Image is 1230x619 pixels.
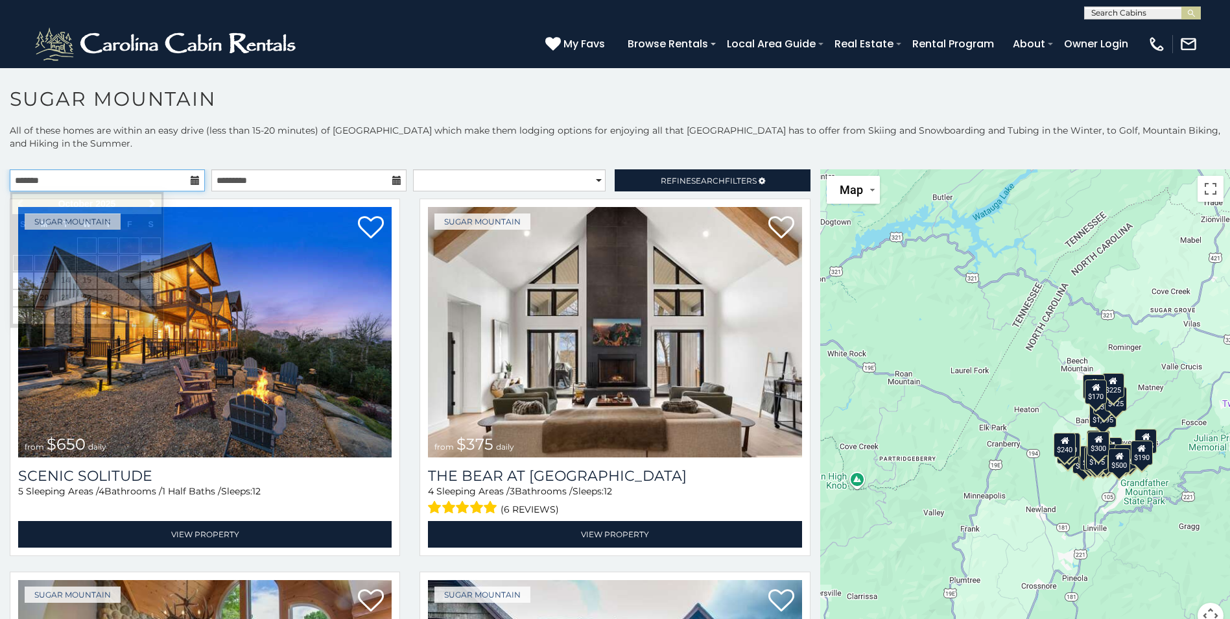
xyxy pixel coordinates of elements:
div: $300 [1087,431,1109,456]
a: 24 [119,290,139,306]
a: 17 [119,273,139,289]
a: Add to favorites [358,588,384,615]
a: Add to favorites [768,588,794,615]
a: 29 [77,308,97,324]
a: Rental Program [906,32,1000,55]
a: 13 [34,273,54,289]
span: Saturday [148,220,154,229]
div: $125 [1105,387,1127,411]
span: 2025 [95,199,115,209]
a: 30 [98,308,118,324]
span: Wednesday [83,220,91,229]
div: $175 [1086,445,1108,470]
span: Refine Filters [661,176,757,186]
a: 31 [119,308,139,324]
a: The Bear At [GEOGRAPHIC_DATA] [428,467,801,485]
a: RefineSearchFilters [615,169,810,191]
span: 5 [18,485,23,497]
span: daily [496,442,514,452]
span: $375 [456,435,493,454]
div: $190 [1087,430,1109,455]
div: Sleeping Areas / Bathrooms / Sleeps: [428,485,801,518]
h3: The Bear At Sugar Mountain [428,467,801,485]
div: $170 [1085,380,1107,404]
a: 14 [56,273,76,289]
span: Monday [41,220,48,229]
a: 15 [77,273,97,289]
a: Sugar Mountain [434,213,530,230]
span: October [58,199,93,209]
span: 1 Half Baths / [162,485,221,497]
span: 4 [428,485,434,497]
div: $200 [1100,437,1122,462]
a: 28 [56,308,76,324]
a: 23 [98,290,118,306]
span: $650 [47,435,86,454]
div: Sleeping Areas / Bathrooms / Sleeps: [18,485,392,518]
span: Friday [127,220,132,229]
a: 20 [34,290,54,306]
a: About [1006,32,1052,55]
a: 21 [56,290,76,306]
div: $190 [1131,441,1153,465]
img: The Bear At Sugar Mountain [428,207,801,457]
a: Browse Rentals [621,32,715,55]
img: phone-regular-white.png [1148,35,1166,53]
a: Owner Login [1058,32,1135,55]
a: Next [144,196,160,212]
a: 18 [141,273,161,289]
a: Scenic Solitude [18,467,392,485]
div: $265 [1088,430,1110,455]
div: $155 [1084,446,1106,471]
a: 25 [141,290,161,306]
div: $240 [1054,433,1076,457]
span: Map [840,183,863,197]
button: Toggle fullscreen view [1198,176,1224,202]
a: Local Area Guide [720,32,822,55]
a: 26 [13,308,33,324]
span: from [434,442,454,452]
a: Real Estate [828,32,900,55]
span: (6 reviews) [501,501,559,518]
span: 4 [99,485,104,497]
a: 12 [13,273,33,289]
a: 22 [77,290,97,306]
span: from [25,442,44,452]
a: 27 [34,308,54,324]
a: View Property [428,521,801,548]
span: Thursday [106,220,111,229]
a: Add to favorites [358,215,384,242]
a: View Property [18,521,392,548]
span: Tuesday [63,220,68,229]
div: $500 [1108,448,1130,473]
span: 12 [604,485,612,497]
a: My Favs [545,36,608,53]
span: Next [147,199,158,209]
a: 16 [98,273,118,289]
span: daily [88,442,106,452]
a: Add to favorites [768,215,794,242]
a: The Bear At Sugar Mountain from $375 daily [428,207,801,457]
span: Sunday [20,220,25,229]
div: $195 [1115,444,1137,469]
a: Scenic Solitude from $650 daily [18,207,392,457]
img: mail-regular-white.png [1179,35,1198,53]
a: 11 [141,255,161,271]
img: Scenic Solitude [18,207,392,457]
span: My Favs [563,36,605,52]
img: White-1-2.png [32,25,302,64]
a: Sugar Mountain [25,587,121,603]
button: Change map style [827,176,880,204]
a: Sugar Mountain [434,587,530,603]
span: 3 [510,485,515,497]
span: Search [691,176,725,186]
div: $225 [1102,373,1124,398]
div: $1,095 [1089,403,1117,428]
span: 12 [252,485,261,497]
div: $155 [1135,429,1157,454]
div: $240 [1083,374,1105,399]
a: 19 [13,290,33,306]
